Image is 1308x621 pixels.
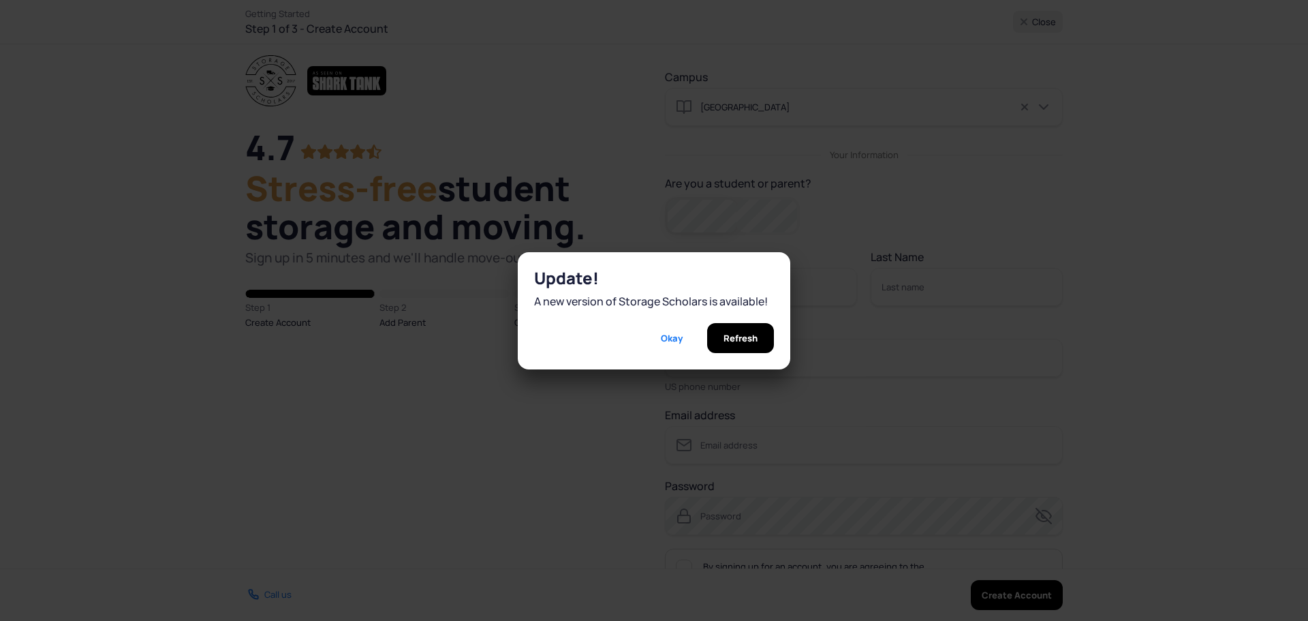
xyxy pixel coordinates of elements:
div: A new version of Storage Scholars is available! [534,293,774,309]
button: Refresh [707,323,774,353]
span: Okay [661,323,683,353]
button: Okay [644,323,699,353]
h2: Update! [534,269,774,288]
span: Refresh [723,323,758,353]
